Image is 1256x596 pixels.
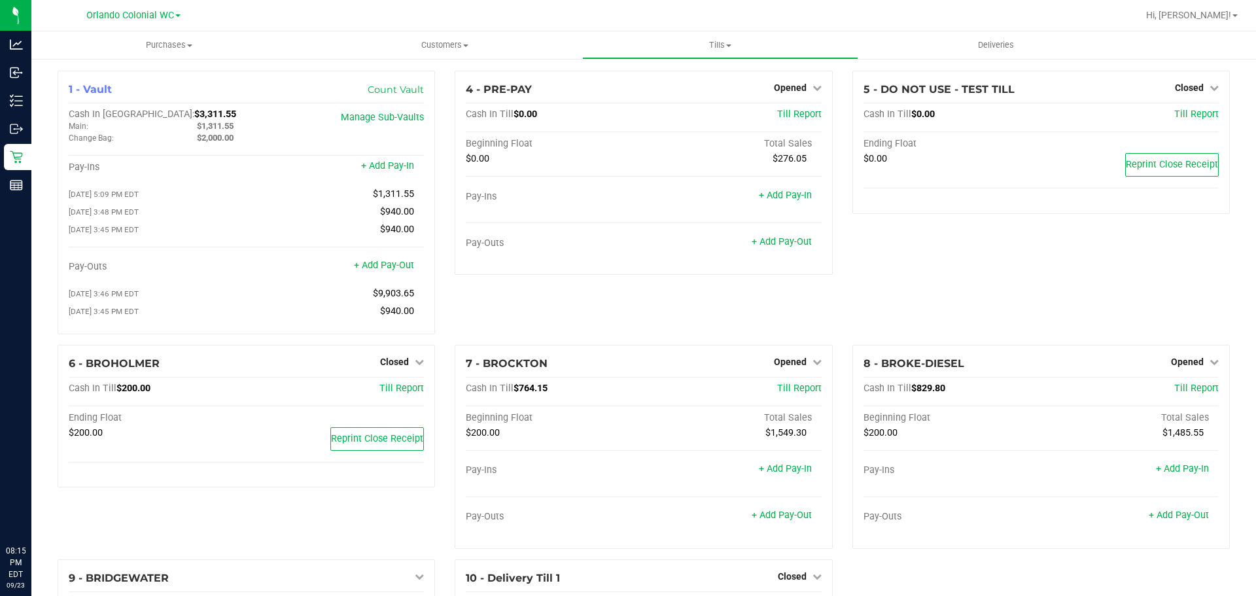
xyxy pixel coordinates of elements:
div: Pay-Outs [69,261,247,273]
a: + Add Pay-In [361,160,414,171]
a: Till Report [379,383,424,394]
span: Main: [69,122,88,131]
div: Pay-Outs [466,511,644,523]
div: Beginning Float [466,412,644,424]
span: $940.00 [380,224,414,235]
div: Ending Float [863,138,1041,150]
a: Till Report [1174,383,1219,394]
span: $200.00 [466,427,500,438]
a: Customers [307,31,582,59]
span: $940.00 [380,206,414,217]
a: Count Vault [368,84,424,96]
span: Reprint Close Receipt [331,433,423,444]
span: $1,311.55 [197,121,234,131]
span: $1,549.30 [765,427,807,438]
div: Pay-Ins [863,465,1041,476]
span: Cash In Till [466,383,514,394]
a: + Add Pay-Out [354,260,414,271]
span: 4 - PRE-PAY [466,83,532,96]
span: [DATE] 3:45 PM EDT [69,307,139,316]
span: Cash In Till [69,383,116,394]
div: Pay-Outs [466,237,644,249]
span: Opened [1171,357,1204,367]
span: $0.00 [863,153,887,164]
span: $1,311.55 [373,188,414,200]
span: $764.15 [514,383,548,394]
div: Total Sales [644,412,822,424]
span: Customers [307,39,582,51]
a: Manage Sub-Vaults [341,112,424,123]
span: Change Bag: [69,133,114,143]
inline-svg: Retail [10,150,23,164]
span: 5 - DO NOT USE - TEST TILL [863,83,1015,96]
div: Beginning Float [863,412,1041,424]
div: Pay-Ins [69,162,247,173]
span: [DATE] 3:48 PM EDT [69,207,139,217]
span: [DATE] 5:09 PM EDT [69,190,139,199]
inline-svg: Reports [10,179,23,192]
span: Cash In Till [863,109,911,120]
div: Beginning Float [466,138,644,150]
button: Reprint Close Receipt [1125,153,1219,177]
p: 08:15 PM EDT [6,545,26,580]
a: + Add Pay-In [759,463,812,474]
span: $200.00 [116,383,150,394]
span: Opened [774,82,807,93]
div: Pay-Outs [863,511,1041,523]
span: 6 - BROHOLMER [69,357,160,370]
div: Total Sales [1041,412,1219,424]
a: Till Report [777,383,822,394]
a: Till Report [1174,109,1219,120]
span: Reprint Close Receipt [1126,159,1218,170]
span: 9 - BRIDGEWATER [69,572,169,584]
span: Cash In Till [466,109,514,120]
span: $276.05 [773,153,807,164]
span: Closed [1175,82,1204,93]
span: $0.00 [466,153,489,164]
span: $2,000.00 [197,133,234,143]
span: Cash In Till [863,383,911,394]
div: Pay-Ins [466,465,644,476]
inline-svg: Outbound [10,122,23,135]
span: $0.00 [911,109,935,120]
a: Purchases [31,31,307,59]
span: Closed [778,571,807,582]
span: Deliveries [960,39,1032,51]
a: + Add Pay-Out [1149,510,1209,521]
a: + Add Pay-Out [752,236,812,247]
span: $3,311.55 [194,109,236,120]
inline-svg: Inbound [10,66,23,79]
span: $829.80 [911,383,945,394]
span: 7 - BROCKTON [466,357,548,370]
span: Hi, [PERSON_NAME]! [1146,10,1231,20]
a: + Add Pay-In [1156,463,1209,474]
span: $1,485.55 [1162,427,1204,438]
div: Total Sales [644,138,822,150]
span: $940.00 [380,306,414,317]
a: + Add Pay-Out [752,510,812,521]
p: 09/23 [6,580,26,590]
span: 10 - Delivery Till 1 [466,572,560,584]
span: $0.00 [514,109,537,120]
span: [DATE] 3:46 PM EDT [69,289,139,298]
span: $200.00 [69,427,103,438]
inline-svg: Inventory [10,94,23,107]
span: Cash In [GEOGRAPHIC_DATA]: [69,109,194,120]
div: Pay-Ins [466,191,644,203]
div: Ending Float [69,412,247,424]
button: Reprint Close Receipt [330,427,424,451]
a: Deliveries [858,31,1134,59]
span: Opened [774,357,807,367]
a: + Add Pay-In [759,190,812,201]
span: $200.00 [863,427,898,438]
span: Purchases [31,39,307,51]
span: [DATE] 3:45 PM EDT [69,225,139,234]
a: Till Report [777,109,822,120]
span: 1 - Vault [69,83,112,96]
inline-svg: Analytics [10,38,23,51]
